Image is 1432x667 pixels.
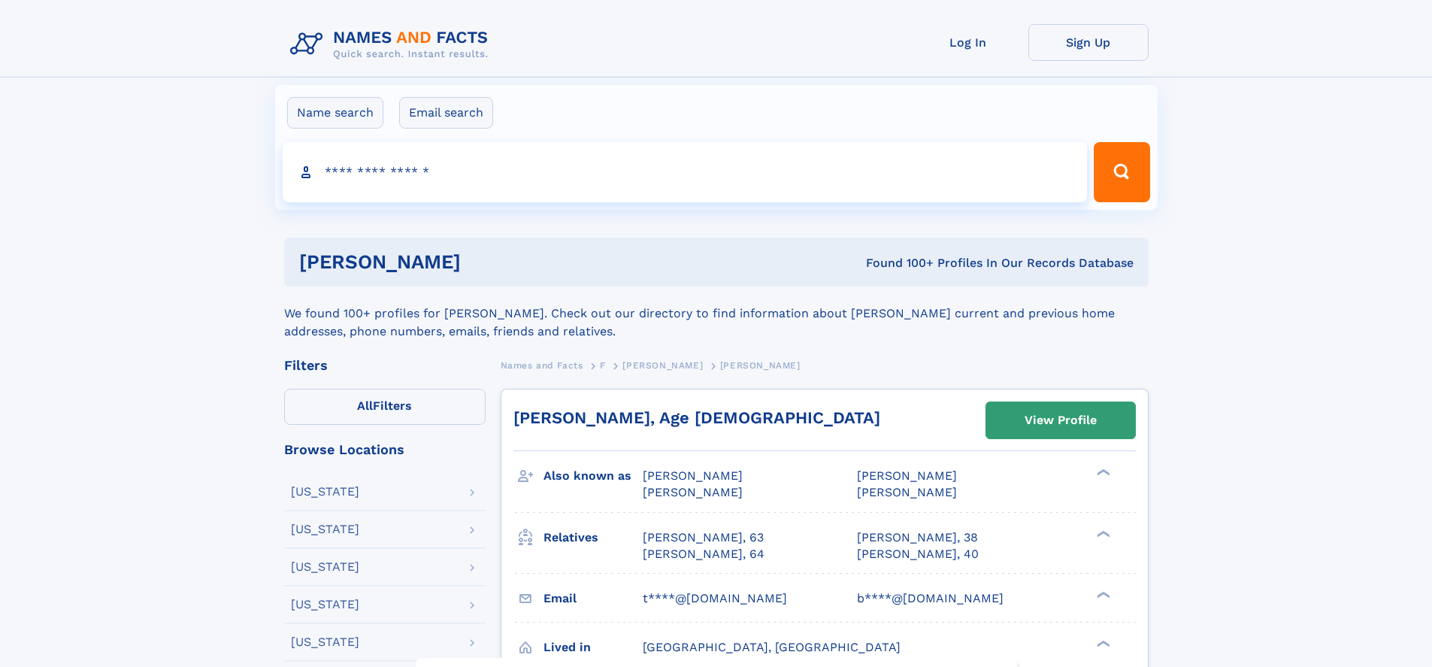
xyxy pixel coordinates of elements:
[501,356,583,374] a: Names and Facts
[283,142,1088,202] input: search input
[1093,468,1111,478] div: ❯
[291,523,359,535] div: [US_STATE]
[513,408,880,427] a: [PERSON_NAME], Age [DEMOGRAPHIC_DATA]
[299,253,664,271] h1: [PERSON_NAME]
[1093,638,1111,648] div: ❯
[284,24,501,65] img: Logo Names and Facts
[643,529,764,546] a: [PERSON_NAME], 63
[543,525,643,550] h3: Relatives
[399,97,493,129] label: Email search
[284,287,1149,341] div: We found 100+ profiles for [PERSON_NAME]. Check out our directory to find information about [PERS...
[857,485,957,499] span: [PERSON_NAME]
[643,546,764,562] a: [PERSON_NAME], 64
[857,529,978,546] a: [PERSON_NAME], 38
[663,255,1134,271] div: Found 100+ Profiles In Our Records Database
[857,468,957,483] span: [PERSON_NAME]
[908,24,1028,61] a: Log In
[543,463,643,489] h3: Also known as
[600,356,606,374] a: F
[543,635,643,660] h3: Lived in
[643,640,901,654] span: [GEOGRAPHIC_DATA], [GEOGRAPHIC_DATA]
[357,399,373,413] span: All
[857,546,979,562] a: [PERSON_NAME], 40
[622,360,703,371] span: [PERSON_NAME]
[1025,403,1097,438] div: View Profile
[284,359,486,372] div: Filters
[986,402,1135,438] a: View Profile
[291,599,359,611] div: [US_STATE]
[1094,142,1149,202] button: Search Button
[1093,529,1111,538] div: ❯
[1093,590,1111,599] div: ❯
[600,360,606,371] span: F
[720,360,801,371] span: [PERSON_NAME]
[291,486,359,498] div: [US_STATE]
[284,389,486,425] label: Filters
[284,443,486,456] div: Browse Locations
[291,636,359,648] div: [US_STATE]
[287,97,383,129] label: Name search
[643,468,743,483] span: [PERSON_NAME]
[291,561,359,573] div: [US_STATE]
[643,485,743,499] span: [PERSON_NAME]
[543,586,643,611] h3: Email
[622,356,703,374] a: [PERSON_NAME]
[1028,24,1149,61] a: Sign Up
